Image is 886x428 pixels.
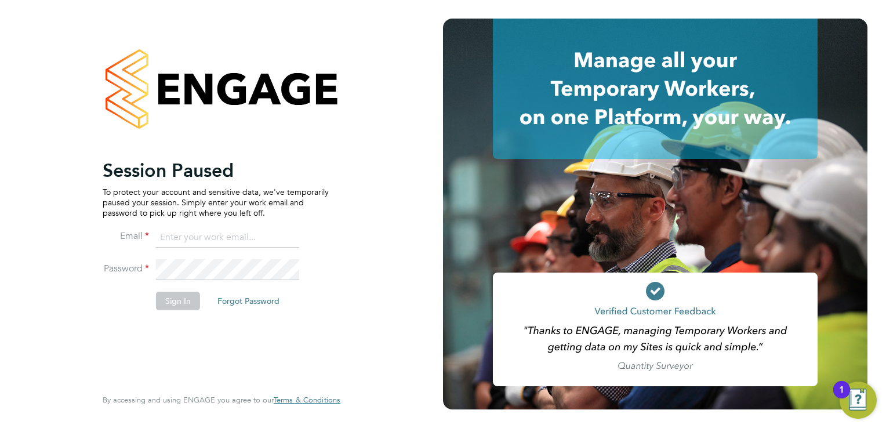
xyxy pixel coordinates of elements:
div: 1 [839,390,844,405]
label: Password [103,263,149,275]
button: Open Resource Center, 1 new notification [840,382,877,419]
p: To protect your account and sensitive data, we've temporarily paused your session. Simply enter y... [103,187,329,219]
button: Sign In [156,292,200,310]
span: By accessing and using ENGAGE you agree to our [103,395,340,405]
input: Enter your work email... [156,227,299,248]
h2: Session Paused [103,159,329,182]
label: Email [103,230,149,242]
button: Forgot Password [208,292,289,310]
a: Terms & Conditions [274,396,340,405]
